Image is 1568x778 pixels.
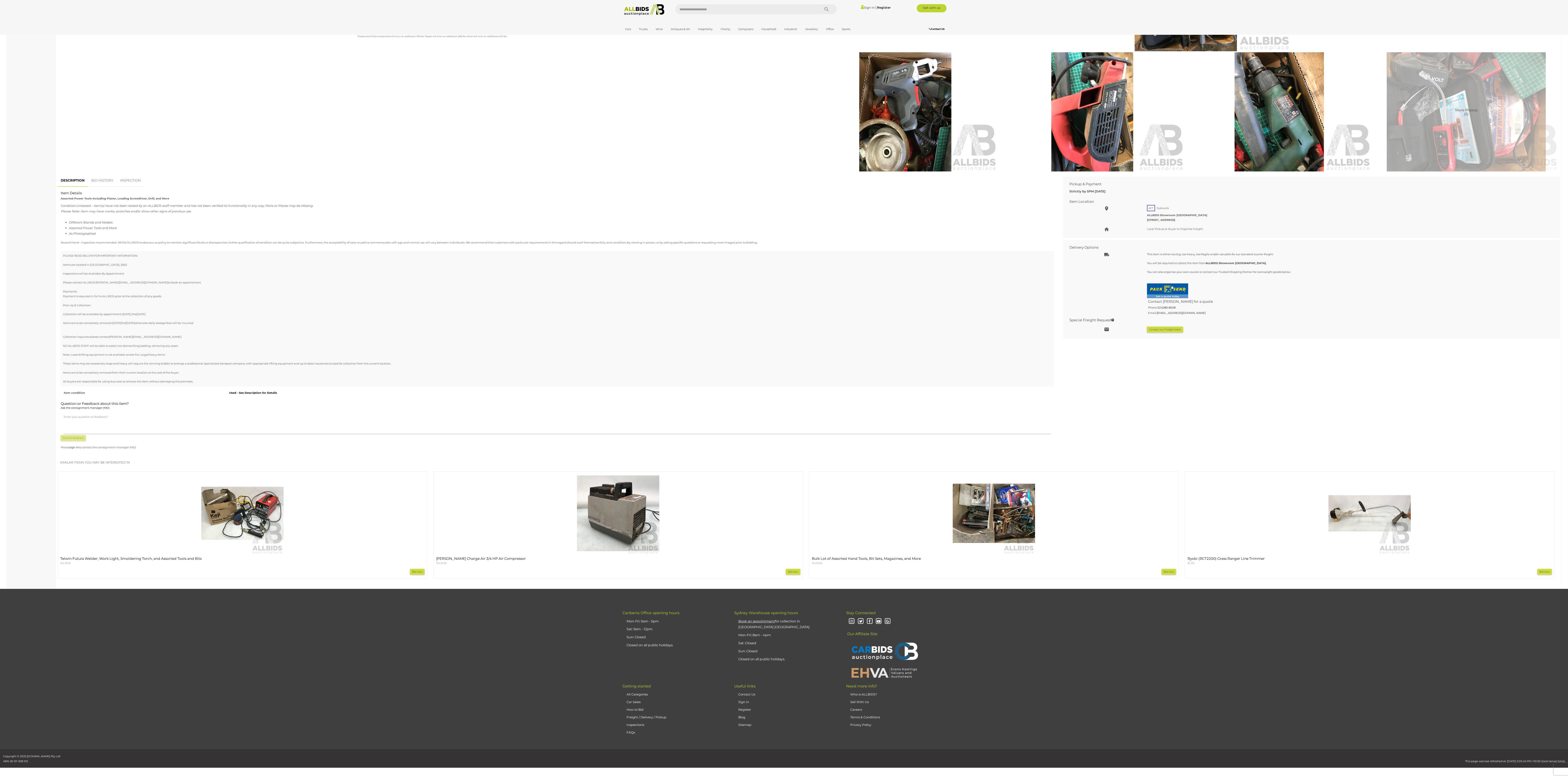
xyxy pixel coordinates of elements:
[738,619,810,629] a: Book an appointmentfor collection in [GEOGRAPHIC_DATA] [GEOGRAPHIC_DATA]
[60,461,1552,464] h2: Similar items you may be interested in
[61,445,1054,450] p: Please to contact the consignment manager (MD)
[917,4,947,12] a: Sell with us
[1147,305,1551,310] h5: Phone:
[1069,318,1547,322] h2: Special Freight Request
[69,225,1054,231] li: Assorted Power Tools and More
[1185,471,1554,578] div: Ryobi (RCT2200) Grass Ranger Line Trimmer
[229,391,277,394] strong: Used - See Description for Details
[929,27,945,30] b: Contact Us
[1156,205,1170,211] span: Fyshwick
[809,471,1179,578] div: Bulk Lot of Assorted Hand Tools, Bit Sets, Magazines, and More
[63,295,162,298] span: Payment is required in full to ALLBIDS prior to the collection of any goods.
[63,304,90,307] span: Pick-Up & Collection
[850,723,871,727] a: Privacy Policy
[63,312,136,316] span: Collection will be available by appointment [DATE] the
[622,684,651,688] span: Getting started
[738,700,749,704] a: Sign In
[63,344,119,347] span: NO ALLBIDS STAFF will be able to assist in
[738,715,745,719] a: Blog
[1147,213,1207,217] strong: ALLBIDS Showroom [GEOGRAPHIC_DATA]
[759,26,779,33] a: Household
[782,26,800,33] a: Industrial
[1455,108,1477,116] span: More Photos (5)
[627,700,641,704] a: Car Sales
[803,26,821,33] a: Jewellery
[737,631,836,639] li: Mon-Fri: 8am - 4pm
[1157,306,1176,309] a: 02 6280 8008
[850,692,877,696] a: Who is ALLBIDS?
[875,618,882,625] i: Youtube
[627,708,643,712] a: How to Bid
[738,708,751,712] a: Register
[63,321,121,325] span: Items are to be completely removed [DATE]
[1069,246,1547,249] h2: Delivery Options
[866,618,873,625] i: Facebook
[140,344,178,347] span: loading, removing any asset.
[168,281,201,284] span: to book an appointment.
[626,617,724,625] li: Mon-Fri: 9am - 5pm
[201,472,284,554] img: Telwin Futura Welder, Work Light, Smoldering Torch, and Assorted Tools and Bits
[1162,569,1176,575] a: Bid now
[60,561,425,565] p: No Bids
[60,557,425,565] a: Telwin Futura Welder, Work Light, Smoldering Torch, and Assorted Tools and Bits No Bids
[734,684,756,688] span: Useful links
[63,254,138,257] span: PLEASE READ BELOW FOR IMPORTANT INFORMATION:
[90,304,91,307] span: :
[1000,52,1185,171] img: Assorted Power Tools Including Planer, Loading Screwdriver, Drill, and More
[136,312,145,316] span: [DATE]
[1206,261,1266,265] b: ALLBIDS Showroom [GEOGRAPHIC_DATA]
[1147,205,1155,211] span: ACT
[61,191,1054,195] h2: Item Details
[1147,227,1203,231] span: Local Pickup or Buyer to Organise Freight
[1147,270,1551,274] p: You can also organise your own courier or contact our Trusted Shipping Partner for overweight goo...
[1374,52,1559,171] a: More Photos(5)
[577,472,659,554] img: Ingersoll-Rand Charge Air 3/4 HP Air Compressor
[738,692,755,696] a: Contact Us
[857,618,864,625] i: Twitter
[61,402,1054,410] h2: Question or Feedback about this item?
[61,240,1054,245] p: Second Hand - inspection recommended. Whilst ALLBIDS endeavour as policy to mention significant f...
[1157,311,1206,314] a: [EMAIL_ADDRESS][DOMAIN_NAME]
[846,611,876,615] span: Stay Connected
[61,435,86,441] button: Submit feedback
[61,204,313,213] i: Untested - Item(s) have not been tested by an ALLBIDS staff member and has not been verified its ...
[63,281,168,284] span: Please contact ALLBIDS:
[63,371,179,374] span: Items are to be completely removed from their current location at the cost of the buyer.
[627,730,635,734] a: FAQs
[668,26,693,33] a: Antiques & Art
[126,321,135,325] span: [DATE]
[1147,252,1551,257] p: This item is either too big, too heavy, too fragile and/or valuable for our standard courier frei...
[1188,557,1552,561] h4: Ryobi (RCT2200) Grass Ranger Line Trimmer
[433,471,803,578] div: Ingersoll-Rand Charge Air 3/4 HP Air Compressor
[117,175,144,187] a: INSPECTION
[63,362,391,365] span: These items may be excessively large and heavy will require the winning bidder to arrange a profe...
[953,472,1035,554] img: Bulk Lot of Assorted Hand Tools, Bit Sets, Magazines, and More
[734,611,798,615] span: Sydney Warehouse opening hours
[812,557,1176,561] h4: Bulk Lot of Assorted Hand Tools, Bit Sets, Magazines, and More
[846,625,877,636] span: Our Affiliate Site
[1147,283,1188,298] img: Fyshwick-AllBids-GETAQUOTE.png
[848,618,855,625] i: Instagram
[627,692,648,696] a: All Categories
[69,231,1054,236] li: As Photographed
[109,335,181,338] span: [PERSON_NAME][EMAIL_ADDRESS][DOMAIN_NAME]
[1187,52,1372,171] img: Assorted Power Tools Including Planer, Loading Screwdriver, Drill, and More
[849,667,919,678] img: EHVA | Evans Hastings Valuers and Auctioneers
[60,557,425,561] h4: Telwin Futura Welder, Work Light, Smoldering Torch, and Assorted Tools and Bits
[1069,182,1547,186] h2: Pickup & Payment
[436,561,800,565] p: No Bids
[622,33,657,39] a: [GEOGRAPHIC_DATA]
[737,647,836,655] li: Sun: Closed
[626,633,724,641] li: Sun: Closed
[357,35,507,38] small: Mastercard & Visa transactions will incur an additional 1.9% fee. Paypal will incur an additional...
[875,5,876,10] span: |
[786,569,800,575] a: Bid now
[1537,569,1552,575] a: Bid now
[816,4,837,14] button: Search
[70,446,79,449] a: sign in
[626,625,724,633] li: Sat: 9am - 12pm
[812,561,1176,565] p: No Bids
[1069,200,1547,204] h2: Item Location
[1147,261,1551,266] p: You will be required to collect the item from .
[410,569,425,575] a: Bid now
